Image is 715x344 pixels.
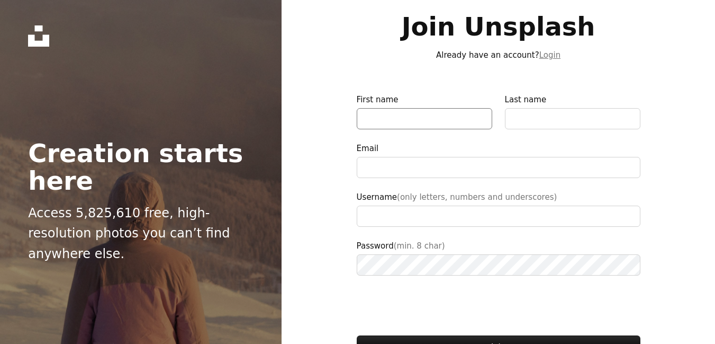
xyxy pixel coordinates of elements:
[28,139,254,195] h2: Creation starts here
[505,108,640,129] input: Last name
[357,13,640,40] h1: Join Unsplash
[28,25,49,47] a: Home — Unsplash
[357,254,640,276] input: Password(min. 8 char)
[357,206,640,227] input: Username(only letters, numbers and underscores)
[357,191,640,227] label: Username
[357,142,640,178] label: Email
[539,50,560,60] a: Login
[357,157,640,178] input: Email
[505,93,640,129] label: Last name
[28,203,254,264] p: Access 5,825,610 free, high-resolution photos you can’t find anywhere else.
[357,108,492,129] input: First name
[394,241,445,251] span: (min. 8 char)
[357,49,640,61] p: Already have an account?
[397,192,557,202] span: (only letters, numbers and underscores)
[357,93,492,129] label: First name
[357,240,640,276] label: Password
